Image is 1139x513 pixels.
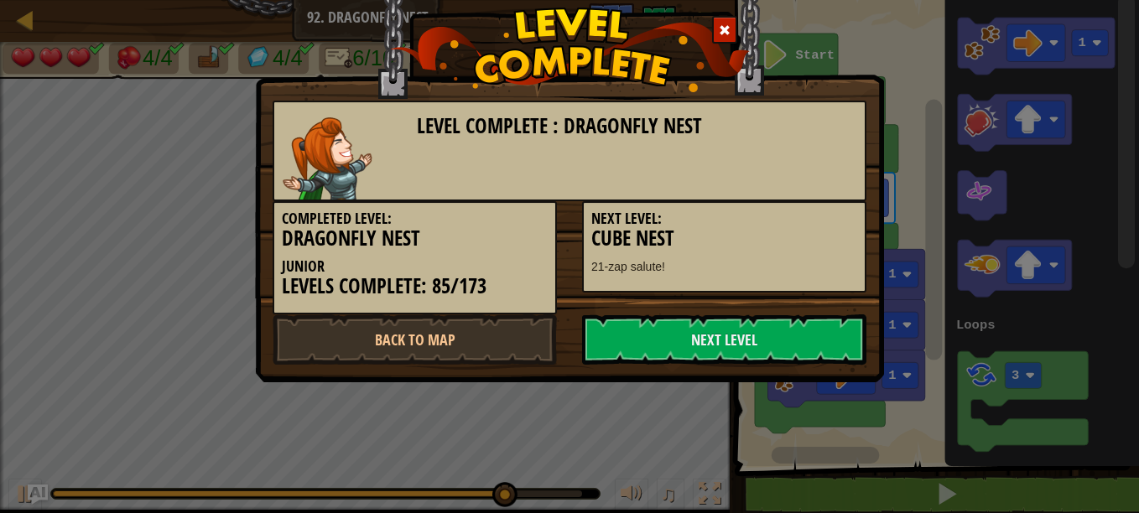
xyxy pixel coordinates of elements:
[390,8,750,92] img: level_complete.png
[582,314,866,365] a: Next Level
[282,227,548,250] h3: Dragonfly Nest
[591,258,857,275] p: 21-zap salute!
[591,210,857,227] h5: Next Level:
[282,258,548,275] h5: Junior
[282,210,548,227] h5: Completed Level:
[273,314,557,365] a: Back to Map
[282,275,548,298] h3: Levels Complete: 85/173
[417,115,857,137] h3: Level Complete : Dragonfly Nest
[591,227,857,250] h3: Cube Nest
[283,117,372,199] img: captain.png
